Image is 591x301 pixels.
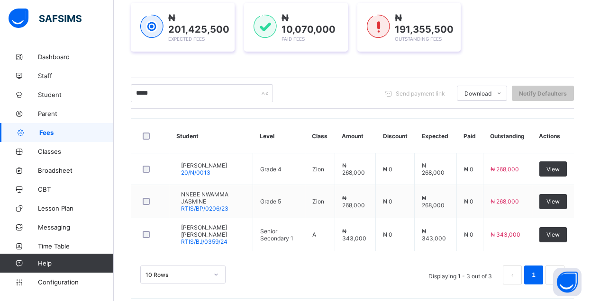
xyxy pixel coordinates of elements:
[546,231,560,238] span: View
[415,119,457,153] th: Expected
[38,148,114,155] span: Classes
[38,186,114,193] span: CBT
[38,167,114,174] span: Broadsheet
[422,228,446,242] span: ₦ 343,000
[312,166,324,173] span: Zion
[553,268,582,296] button: Open asap
[396,90,445,97] span: Send payment link
[464,231,473,238] span: ₦ 0
[253,119,305,153] th: Level
[168,12,229,35] span: ₦ 201,425,500
[260,198,281,205] span: Grade 5
[181,238,227,245] span: RTIS/BJ/0359/24
[145,271,208,278] div: 10 Rows
[39,129,114,136] span: Fees
[546,198,560,205] span: View
[524,266,543,284] li: 1
[305,119,335,153] th: Class
[181,162,227,169] span: [PERSON_NAME]
[168,36,205,42] span: Expected Fees
[282,12,336,35] span: ₦ 10,070,000
[38,72,114,80] span: Staff
[312,231,316,238] span: A
[38,223,114,231] span: Messaging
[464,90,491,97] span: Download
[181,224,245,238] span: [PERSON_NAME] [PERSON_NAME]
[335,119,375,153] th: Amount
[529,269,538,281] a: 1
[38,53,114,61] span: Dashboard
[546,266,564,284] li: 下一页
[260,228,293,242] span: Senior Secondary 1
[421,266,499,284] li: Displaying 1 - 3 out of 3
[342,162,365,176] span: ₦ 268,000
[342,195,365,209] span: ₦ 268,000
[519,90,567,97] span: Notify Defaulters
[181,205,228,212] span: RTIS/BP/0206/23
[546,166,560,173] span: View
[395,36,442,42] span: Outstanding Fees
[181,191,245,205] span: NNEBE NWAMMA JASMINE
[9,9,82,28] img: safsims
[503,266,522,284] button: prev page
[383,231,392,238] span: ₦ 0
[503,266,522,284] li: 上一页
[376,119,415,153] th: Discount
[181,169,210,176] span: 20/N/0013
[422,195,445,209] span: ₦ 268,000
[38,204,114,212] span: Lesson Plan
[456,119,483,153] th: Paid
[491,166,519,173] span: ₦ 268,000
[38,259,113,267] span: Help
[422,162,445,176] span: ₦ 268,000
[38,242,114,250] span: Time Table
[546,266,564,284] button: next page
[282,36,305,42] span: Paid Fees
[383,166,392,173] span: ₦ 0
[532,119,574,153] th: Actions
[254,15,277,38] img: paid-1.3eb1404cbcb1d3b736510a26bbfa3ccb.svg
[383,198,392,205] span: ₦ 0
[342,228,366,242] span: ₦ 343,000
[38,278,113,286] span: Configuration
[169,119,253,153] th: Student
[38,110,114,117] span: Parent
[367,15,390,38] img: outstanding-1.146d663e52f09953f639664a84e30106.svg
[312,198,324,205] span: Zion
[38,91,114,98] span: Student
[491,198,519,205] span: ₦ 268,000
[260,166,282,173] span: Grade 4
[464,198,473,205] span: ₦ 0
[464,166,473,173] span: ₦ 0
[395,12,454,35] span: ₦ 191,355,500
[491,231,520,238] span: ₦ 343,000
[483,119,532,153] th: Outstanding
[140,15,164,38] img: expected-1.03dd87d44185fb6c27cc9b2570c10499.svg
